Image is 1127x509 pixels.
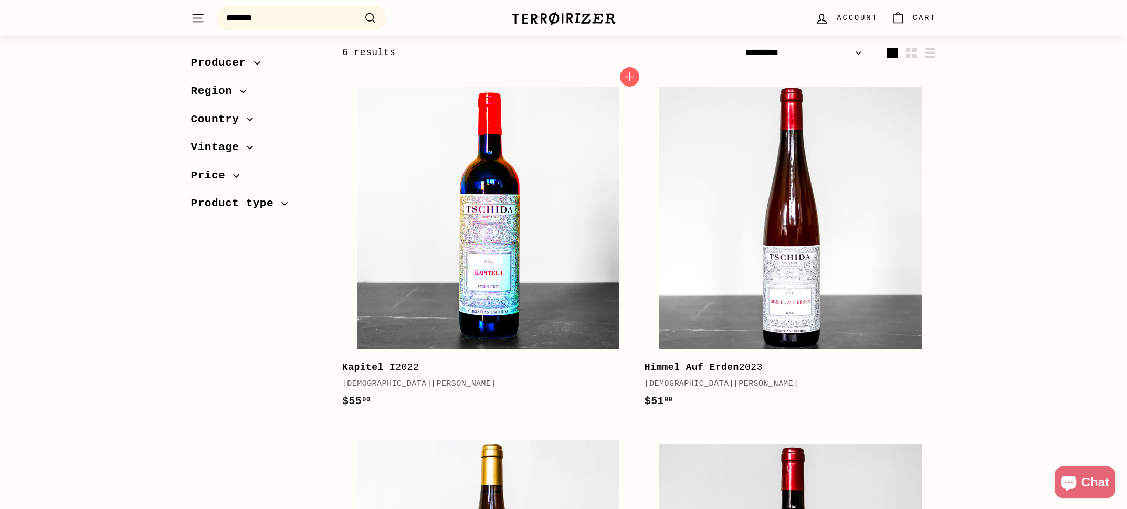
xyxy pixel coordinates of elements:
[645,72,936,420] a: Himmel Auf Erden2023[DEMOGRAPHIC_DATA][PERSON_NAME]
[342,45,639,60] div: 6 results
[362,396,370,404] sup: 00
[837,12,878,24] span: Account
[191,54,254,72] span: Producer
[342,72,634,420] a: Kapitel I2022[DEMOGRAPHIC_DATA][PERSON_NAME]
[645,378,926,390] div: [DEMOGRAPHIC_DATA][PERSON_NAME]
[808,3,884,34] a: Account
[645,395,673,407] span: $51
[191,164,325,192] button: Price
[1051,466,1119,501] inbox-online-store-chat: Shopify online store chat
[191,136,325,164] button: Vintage
[913,12,936,24] span: Cart
[191,192,325,220] button: Product type
[342,378,624,390] div: [DEMOGRAPHIC_DATA][PERSON_NAME]
[665,396,672,404] sup: 00
[342,395,371,407] span: $55
[191,195,282,213] span: Product type
[342,362,395,373] b: Kapitel I
[645,362,739,373] b: Himmel Auf Erden
[191,139,247,156] span: Vintage
[191,82,240,100] span: Region
[191,166,234,184] span: Price
[645,360,926,375] div: 2023
[191,108,325,136] button: Country
[191,51,325,80] button: Producer
[342,360,624,375] div: 2022
[191,110,247,128] span: Country
[191,80,325,108] button: Region
[884,3,943,34] a: Cart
